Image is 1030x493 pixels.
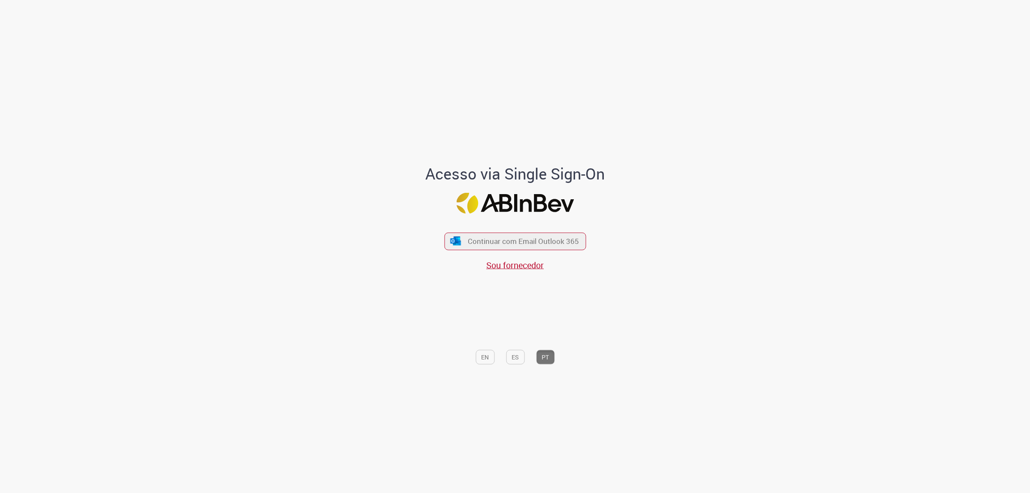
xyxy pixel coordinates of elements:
[396,165,634,183] h1: Acesso via Single Sign-On
[450,237,462,246] img: ícone Azure/Microsoft 360
[486,259,544,271] a: Sou fornecedor
[476,350,494,364] button: EN
[456,192,574,213] img: Logo ABInBev
[468,236,579,246] span: Continuar com Email Outlook 365
[444,232,586,250] button: ícone Azure/Microsoft 360 Continuar com Email Outlook 365
[506,350,524,364] button: ES
[536,350,554,364] button: PT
